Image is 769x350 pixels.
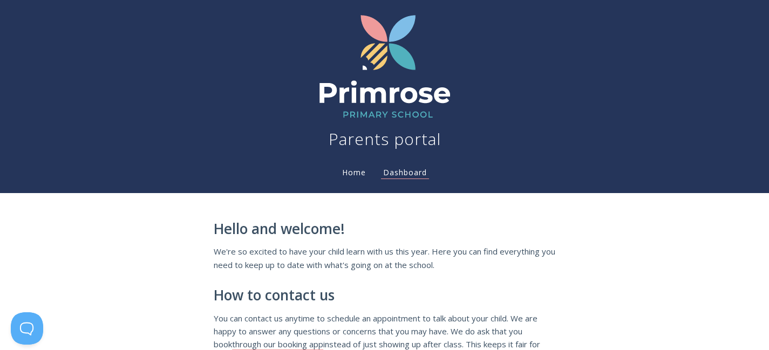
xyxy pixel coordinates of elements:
h2: How to contact us [214,287,556,304]
h1: Parents portal [329,128,441,150]
p: We're so excited to have your child learn with us this year. Here you can find everything you nee... [214,245,556,271]
iframe: Toggle Customer Support [11,312,43,345]
a: through our booking app [232,339,323,350]
a: Dashboard [381,167,429,179]
h2: Hello and welcome! [214,221,556,237]
a: Home [340,167,368,177]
